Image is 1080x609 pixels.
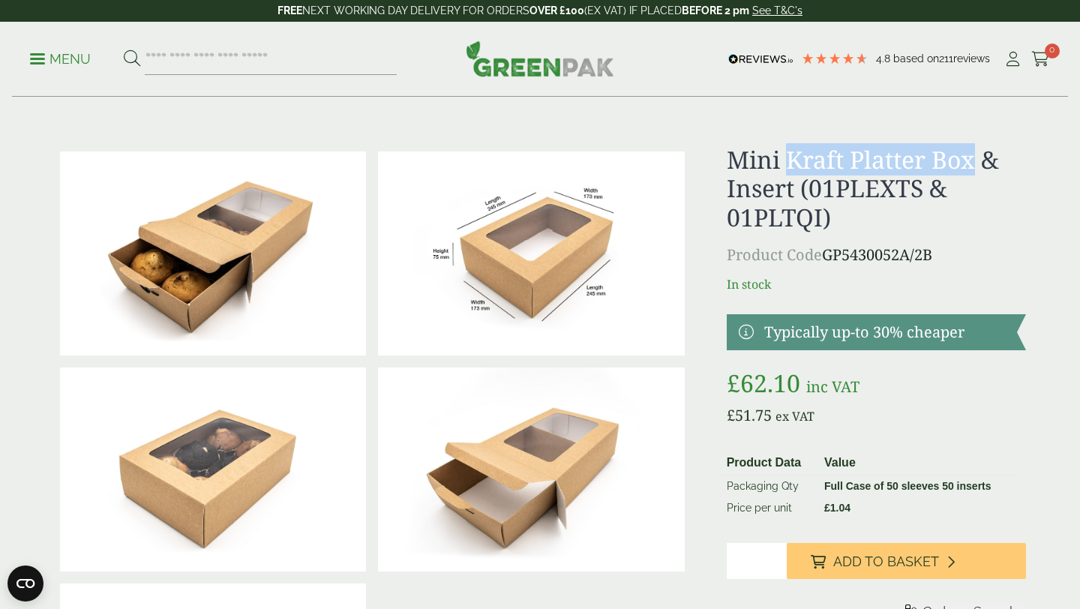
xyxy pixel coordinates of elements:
[378,367,684,571] img: IMG_4594
[7,565,43,601] button: Open CMP widget
[727,405,735,425] span: £
[727,244,1026,266] p: GP5430052A/2B
[378,151,684,355] img: Platter_mini
[727,367,800,399] bdi: 62.10
[833,553,939,570] span: Add to Basket
[876,52,893,64] span: 4.8
[529,4,584,16] strong: OVER £100
[721,475,818,498] td: Packaging Qty
[727,145,1026,232] h1: Mini Kraft Platter Box & Insert (01PLEXTS & 01PLTQI)
[727,275,1026,293] p: In stock
[60,367,366,571] img: IMG_4539
[1003,52,1022,67] i: My Account
[1031,52,1050,67] i: Cart
[787,543,1026,579] button: Add to Basket
[752,4,802,16] a: See T&C's
[727,244,822,265] span: Product Code
[466,40,614,76] img: GreenPak Supplies
[953,52,990,64] span: reviews
[721,497,818,519] td: Price per unit
[727,367,740,399] span: £
[1031,48,1050,70] a: 0
[1045,43,1060,58] span: 0
[775,408,814,424] span: ex VAT
[728,54,793,64] img: REVIEWS.io
[30,50,91,68] p: Menu
[824,502,850,514] bdi: 1.04
[682,4,749,16] strong: BEFORE 2 pm
[721,451,818,475] th: Product Data
[727,405,772,425] bdi: 51.75
[801,52,868,65] div: 4.79 Stars
[806,376,859,397] span: inc VAT
[30,50,91,65] a: Menu
[60,151,366,355] img: IMG_4535
[824,502,830,514] span: £
[893,52,939,64] span: Based on
[939,52,953,64] span: 211
[824,480,991,492] strong: Full Case of 50 sleeves 50 inserts
[818,451,1020,475] th: Value
[277,4,302,16] strong: FREE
